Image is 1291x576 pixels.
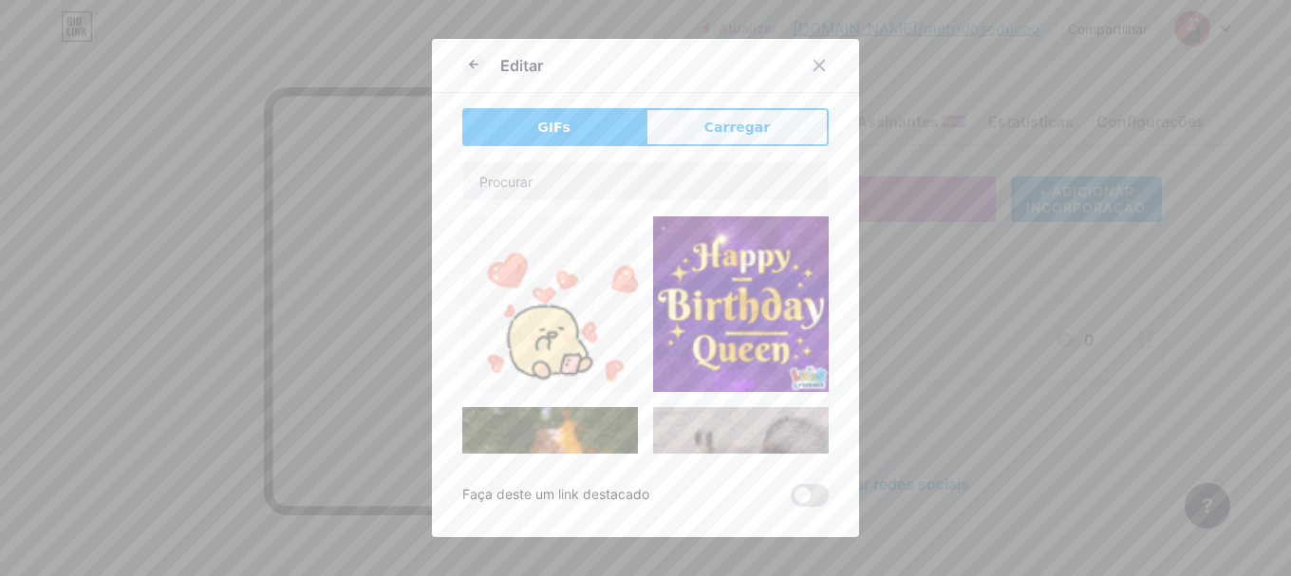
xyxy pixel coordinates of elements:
font: Editar [500,56,543,75]
input: Procurar [463,162,828,200]
img: Gihpy [462,216,638,392]
font: GIFs [537,120,571,135]
img: Gihpy [653,216,829,392]
font: Carregar [704,120,770,135]
font: Faça deste um link destacado [462,486,649,502]
img: Gihpy [653,407,829,554]
button: Carregar [645,108,829,146]
button: GIFs [462,108,645,146]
